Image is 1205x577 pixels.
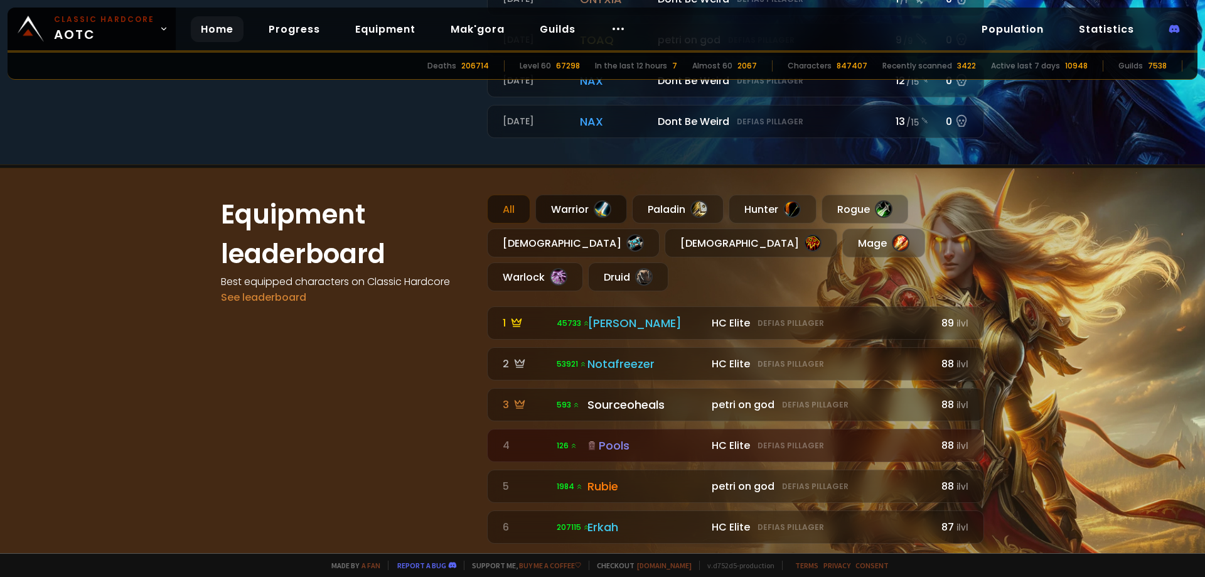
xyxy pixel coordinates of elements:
a: Mak'gora [441,16,515,42]
span: 126 [557,440,577,451]
a: Home [191,16,244,42]
div: Druid [588,262,668,291]
div: 2 [503,356,549,372]
div: All [487,195,530,224]
div: 2067 [737,60,757,72]
div: 7538 [1148,60,1167,72]
div: 5 [503,478,549,494]
a: 4 126 Pools HC EliteDefias Pillager88ilvl [487,429,984,462]
span: 1984 [557,481,583,492]
div: Guilds [1118,60,1143,72]
small: ilvl [956,481,968,493]
small: Defias Pillager [758,359,824,370]
div: 7 [672,60,677,72]
div: 88 [936,478,968,494]
small: ilvl [956,522,968,534]
small: Defias Pillager [758,318,824,329]
div: [DEMOGRAPHIC_DATA] [487,229,660,257]
small: ilvl [956,440,968,452]
span: Support me, [464,561,581,570]
div: 67298 [556,60,580,72]
a: 2 53921 Notafreezer HC EliteDefias Pillager88ilvl [487,347,984,380]
small: ilvl [956,318,968,330]
a: 5 1984 Rubie petri on godDefias Pillager88ilvl [487,470,984,503]
small: Defias Pillager [758,522,824,533]
small: Classic Hardcore [54,14,154,25]
div: 3 [503,397,549,413]
span: AOTC [54,14,154,44]
div: Warrior [535,195,627,224]
div: 88 [936,438,968,453]
small: Defias Pillager [782,399,849,411]
small: Defias Pillager [758,440,824,451]
div: petri on god [712,397,928,413]
a: Statistics [1069,16,1144,42]
div: 1 [503,315,549,331]
span: v. d752d5 - production [699,561,774,570]
div: [DEMOGRAPHIC_DATA] [665,229,837,257]
div: petri on god [712,478,928,494]
div: 3422 [957,60,976,72]
div: Recently scanned [882,60,952,72]
a: Equipment [345,16,426,42]
a: Report a bug [397,561,446,570]
a: See leaderboard [221,290,306,305]
div: HC Elite [712,519,928,535]
div: Notafreezer [587,355,704,372]
a: Privacy [823,561,850,570]
a: Buy me a coffee [519,561,581,570]
div: Paladin [632,195,724,224]
a: [DOMAIN_NAME] [637,561,692,570]
div: In the last 12 hours [595,60,667,72]
small: Defias Pillager [782,481,849,492]
div: Erkah [587,519,704,536]
div: 4 [503,438,549,453]
div: Rubie [587,478,704,495]
div: Level 60 [520,60,551,72]
div: 88 [936,397,968,413]
a: Consent [855,561,889,570]
div: Rogue [822,195,908,224]
a: Population [972,16,1054,42]
a: [DATE]naxDont Be WeirdDefias Pillager13 /150 [487,105,984,138]
div: Deaths [427,60,456,72]
div: Warlock [487,262,583,291]
a: Progress [259,16,330,42]
span: Made by [324,561,380,570]
div: 87 [936,519,968,535]
span: 53921 [557,359,587,370]
div: Mage [842,229,925,257]
span: Checkout [589,561,692,570]
a: 3 593 Sourceoheals petri on godDefias Pillager88ilvl [487,388,984,421]
div: 89 [936,315,968,331]
a: 1 45733 [PERSON_NAME] HC EliteDefias Pillager89ilvl [487,306,984,340]
div: 88 [936,356,968,372]
span: 593 [557,399,580,411]
small: ilvl [956,359,968,370]
h4: Best equipped characters on Classic Hardcore [221,274,472,289]
a: [DATE]naxDont Be WeirdDefias Pillager12 /150 [487,64,984,97]
div: Hunter [729,195,817,224]
span: 207115 [557,522,590,533]
div: HC Elite [712,315,928,331]
a: 6 207115 Erkah HC EliteDefias Pillager87ilvl [487,510,984,544]
div: Characters [788,60,832,72]
div: 6 [503,519,549,535]
div: HC Elite [712,356,928,372]
h1: Equipment leaderboard [221,195,472,274]
a: Terms [795,561,818,570]
div: HC Elite [712,438,928,453]
div: 206714 [461,60,489,72]
div: Active last 7 days [991,60,1060,72]
div: 10948 [1065,60,1088,72]
a: Guilds [530,16,586,42]
div: 847407 [837,60,867,72]
div: Almost 60 [692,60,732,72]
small: ilvl [956,399,968,411]
a: a fan [361,561,380,570]
a: Classic HardcoreAOTC [8,8,176,50]
span: 45733 [557,318,590,329]
div: Sourceoheals [587,396,704,413]
div: [PERSON_NAME] [587,315,704,332]
div: Pools [587,437,704,454]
